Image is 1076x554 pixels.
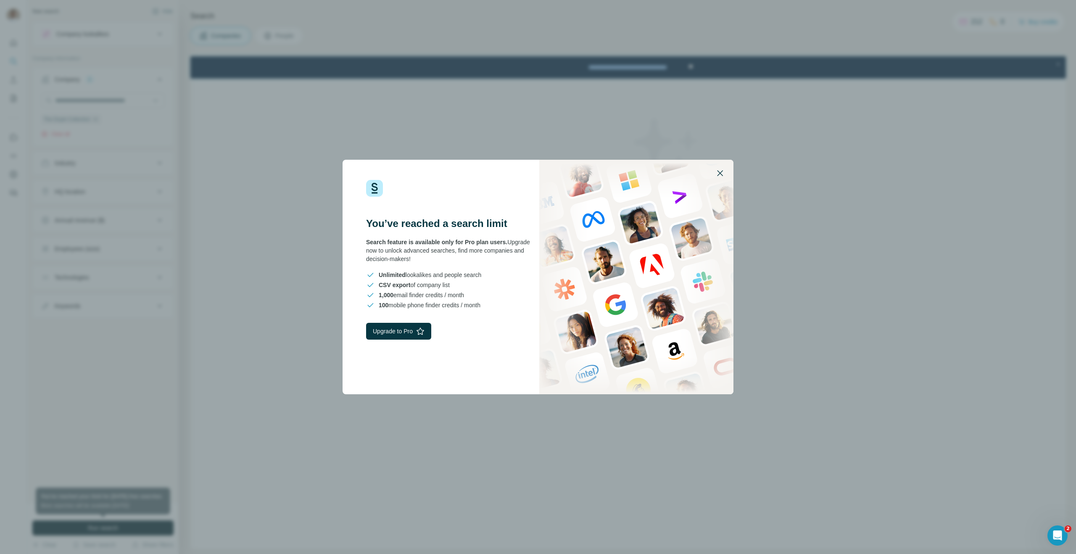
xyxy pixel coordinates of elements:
[379,301,480,309] span: mobile phone finder credits / month
[366,323,431,340] button: Upgrade to Pro
[366,239,507,245] span: Search feature is available only for Pro plan users.
[379,291,464,299] span: email finder credits / month
[379,272,406,278] span: Unlimited
[379,282,410,288] span: CSV export
[366,217,538,230] h3: You’ve reached a search limit
[379,281,450,289] span: of company list
[1047,525,1068,546] iframe: Intercom live chat
[366,238,538,263] div: Upgrade now to unlock advanced searches, find more companies and decision-makers!
[366,180,383,197] img: Surfe Logo
[379,292,393,298] span: 1,000
[378,2,496,20] div: Upgrade plan for full access to Surfe
[539,160,733,394] img: Surfe Stock Photo - showing people and technologies
[863,3,872,12] div: Close Step
[379,302,388,309] span: 100
[1065,525,1071,532] span: 2
[379,271,481,279] span: lookalikes and people search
